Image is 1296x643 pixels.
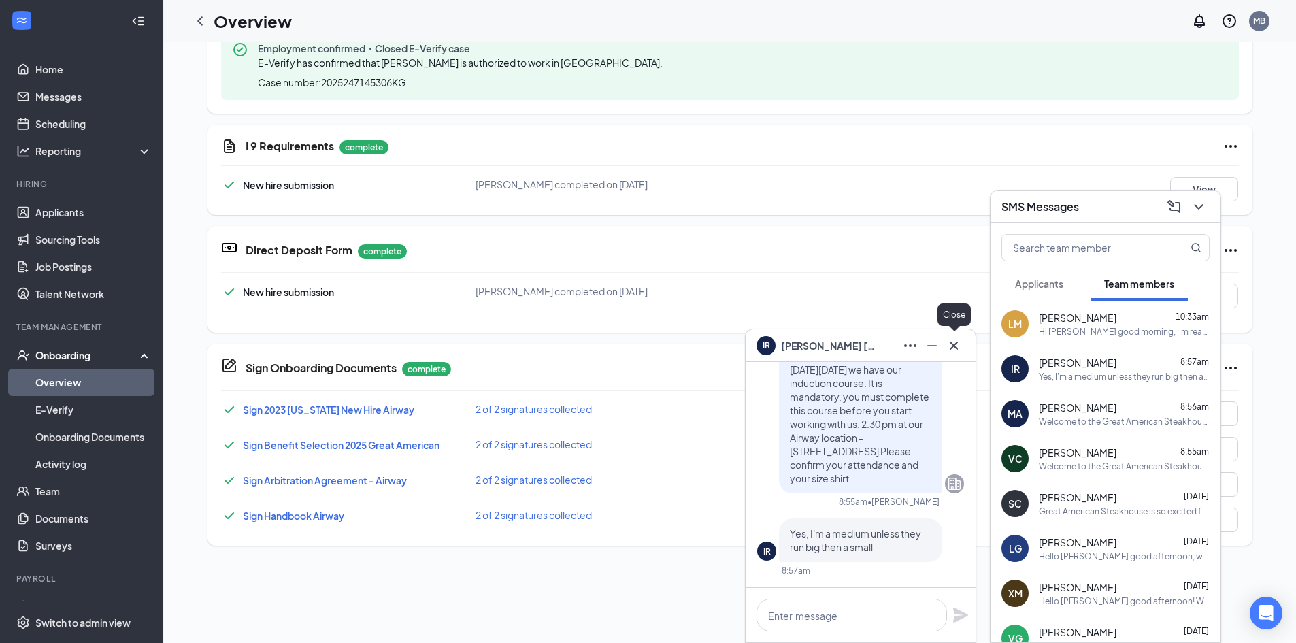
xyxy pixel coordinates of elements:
[243,286,334,298] span: New hire submission
[35,593,152,621] a: PayrollCrown
[1223,360,1239,376] svg: Ellipses
[16,573,149,584] div: Payroll
[246,243,352,258] h5: Direct Deposit Form
[781,338,876,353] span: [PERSON_NAME] [PERSON_NAME]
[221,437,237,453] svg: Checkmark
[1039,491,1116,504] span: [PERSON_NAME]
[1163,196,1185,218] button: ComposeMessage
[246,361,397,376] h5: Sign Onboarding Documents
[16,348,30,362] svg: UserCheck
[1223,138,1239,154] svg: Ellipses
[476,285,648,297] span: [PERSON_NAME] completed on [DATE]
[35,83,152,110] a: Messages
[35,348,140,362] div: Onboarding
[16,178,149,190] div: Hiring
[1039,356,1116,369] span: [PERSON_NAME]
[1223,242,1239,259] svg: Ellipses
[1188,196,1210,218] button: ChevronDown
[246,139,334,154] h5: I 9 Requirements
[243,403,414,416] a: Sign 2023 [US_STATE] New Hire Airway
[1015,278,1063,290] span: Applicants
[1039,550,1210,562] div: Hello [PERSON_NAME] good afternoon, we have stopped your hiring process because you did not compl...
[35,450,152,478] a: Activity log
[782,565,810,576] div: 8:57am
[1009,542,1022,555] div: LG
[1008,587,1023,600] div: XM
[35,226,152,253] a: Sourcing Tools
[1191,199,1207,215] svg: ChevronDown
[221,357,237,374] svg: CompanyDocumentIcon
[16,321,149,333] div: Team Management
[35,199,152,226] a: Applicants
[15,14,29,27] svg: WorkstreamLogo
[1039,535,1116,549] span: [PERSON_NAME]
[1166,199,1182,215] svg: ComposeMessage
[1191,242,1201,253] svg: MagnifyingGlass
[1001,199,1079,214] h3: SMS Messages
[1253,15,1265,27] div: MB
[1039,506,1210,517] div: Great American Steakhouse is so excited for you to join our team! Do you know anyone else who mig...
[243,439,439,451] span: Sign Benefit Selection 2025 Great American
[1039,416,1210,427] div: Welcome to the Great American Steakhouse team! [DATE][DATE] we have our induction course. It is m...
[1039,401,1116,414] span: [PERSON_NAME]
[35,478,152,505] a: Team
[35,369,152,396] a: Overview
[221,138,237,154] svg: CustomFormIcon
[1039,461,1210,472] div: Welcome to the Great American Steakhouse team! [DATE][DATE] we have our induction course. It is m...
[232,42,248,58] svg: CheckmarkCircle
[946,476,963,492] svg: Company
[221,240,237,256] svg: DirectDepositIcon
[35,56,152,83] a: Home
[35,280,152,308] a: Talent Network
[1008,452,1023,465] div: VC
[339,140,388,154] p: complete
[1184,536,1209,546] span: [DATE]
[1184,491,1209,501] span: [DATE]
[16,616,30,629] svg: Settings
[943,335,965,357] button: Cross
[476,474,592,486] span: 2 of 2 signatures collected
[1002,235,1163,261] input: Search team member
[839,496,867,508] div: 8:55am
[243,474,407,487] a: Sign Arbitration Agreement - Airway
[1180,446,1209,457] span: 8:55am
[1180,401,1209,412] span: 8:56am
[243,179,334,191] span: New hire submission
[1039,580,1116,594] span: [PERSON_NAME]
[1180,357,1209,367] span: 8:57am
[952,607,969,623] svg: Plane
[1176,312,1209,322] span: 10:33am
[763,546,771,557] div: IR
[131,14,145,28] svg: Collapse
[1191,13,1208,29] svg: Notifications
[1039,595,1210,607] div: Hello [PERSON_NAME] good afternoon! We just sent you the link for your onboarding, please complet...
[16,144,30,158] svg: Analysis
[258,42,668,55] span: Employment confirmed・Closed E-Verify case
[402,362,451,376] p: complete
[35,616,131,629] div: Switch to admin view
[476,509,592,521] span: 2 of 2 signatures collected
[192,13,208,29] svg: ChevronLeft
[358,244,407,259] p: complete
[258,56,663,69] span: E-Verify has confirmed that [PERSON_NAME] is authorized to work in [GEOGRAPHIC_DATA].
[1184,581,1209,591] span: [DATE]
[243,510,344,522] a: Sign Handbook Airway
[867,496,940,508] span: • [PERSON_NAME]
[1221,13,1237,29] svg: QuestionInfo
[221,177,237,193] svg: Checkmark
[35,144,152,158] div: Reporting
[35,396,152,423] a: E-Verify
[1039,311,1116,325] span: [PERSON_NAME]
[35,532,152,559] a: Surveys
[258,76,406,89] span: Case number: 2025247145306KG
[1008,317,1022,331] div: LM
[221,508,237,524] svg: Checkmark
[221,284,237,300] svg: Checkmark
[221,401,237,418] svg: Checkmark
[1039,371,1210,382] div: Yes, I'm a medium unless they run big then a small
[35,110,152,137] a: Scheduling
